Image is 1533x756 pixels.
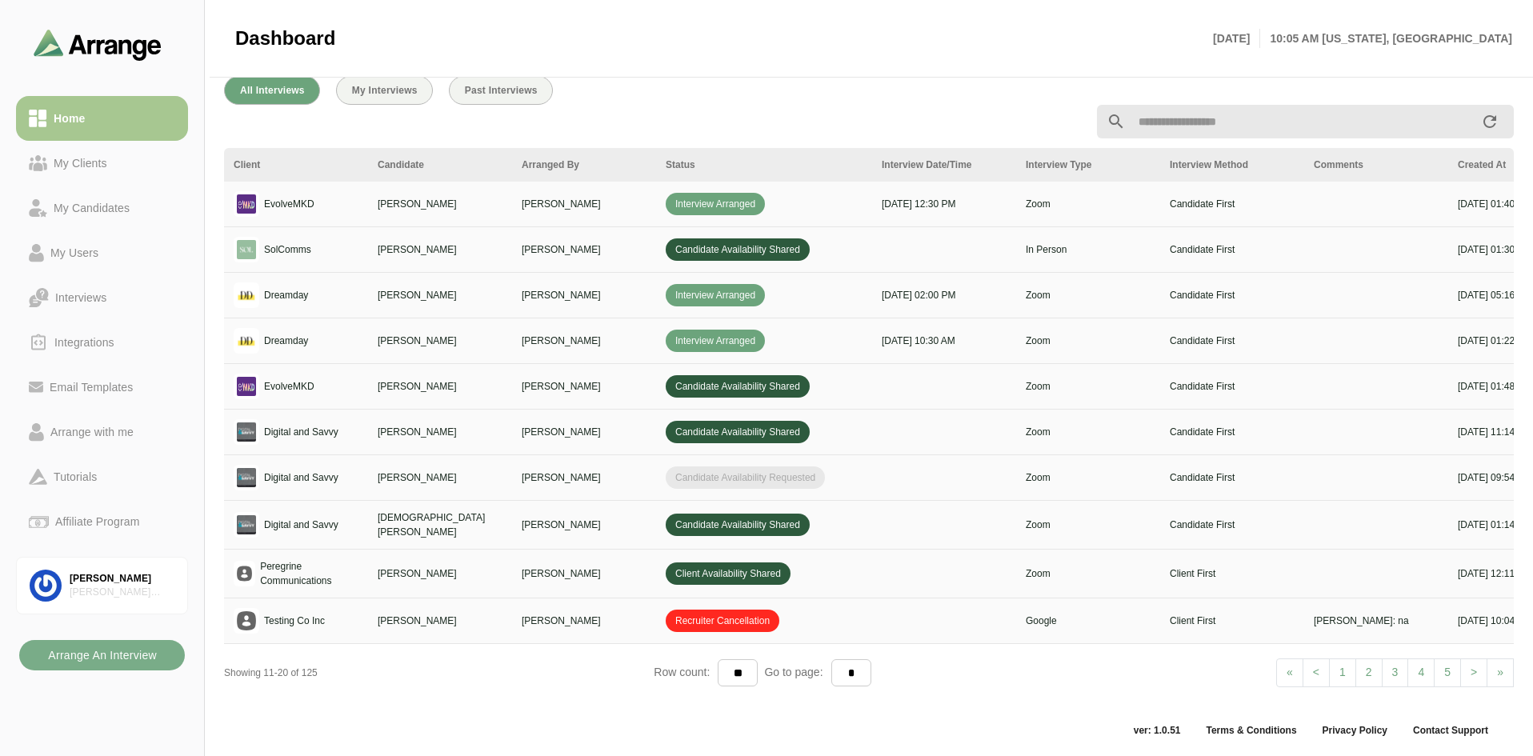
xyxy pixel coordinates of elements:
span: < [1313,666,1319,678]
p: EvolveMKD [264,197,314,211]
div: [PERSON_NAME] Associates [70,586,174,599]
p: [PERSON_NAME] [378,288,502,302]
span: Client Availability Shared [666,562,791,585]
p: Dreamday [264,288,308,302]
a: My Users [16,230,188,275]
p: Digital and Savvy [264,518,338,532]
img: logo [234,465,259,490]
p: Digital and Savvy [264,425,338,439]
span: Row count: [654,666,718,678]
div: Tutorials [47,467,103,486]
img: logo [234,191,259,217]
p: [PERSON_NAME] [522,425,646,439]
p: Candidate First [1170,470,1295,485]
p: Zoom [1026,566,1151,581]
div: My Users [44,243,105,262]
a: Home [16,96,188,141]
img: logo [234,419,259,445]
p: Client First [1170,566,1295,581]
span: Interview Arranged [666,330,765,352]
p: [PERSON_NAME] [522,334,646,348]
div: Showing 11-20 of 125 [224,666,654,680]
a: Arrange with me [16,410,188,454]
p: Zoom [1026,288,1151,302]
a: [PERSON_NAME][PERSON_NAME] Associates [16,557,188,614]
div: Interview Date/Time [882,158,1007,172]
span: Candidate Availability Shared [666,375,810,398]
div: Arrange with me [44,422,140,442]
div: Home [47,109,91,128]
p: 10:05 AM [US_STATE], [GEOGRAPHIC_DATA] [1260,29,1512,48]
img: logo [234,374,259,399]
div: [PERSON_NAME]: na [1314,614,1439,628]
p: [DATE] 02:00 PM [882,288,1007,302]
a: 1 [1329,658,1356,687]
p: Candidate First [1170,288,1295,302]
div: My Clients [47,154,114,173]
p: [DATE] [1213,29,1260,48]
span: Interview Arranged [666,284,765,306]
a: Tutorials [16,454,188,499]
a: Next [1460,658,1487,687]
img: logo [234,282,259,308]
a: Integrations [16,320,188,365]
p: [PERSON_NAME] [378,334,502,348]
img: placeholder logo [234,561,255,586]
span: Candidate Availability Shared [666,238,810,261]
p: [PERSON_NAME] [522,242,646,257]
p: Google [1026,614,1151,628]
span: > [1471,666,1477,678]
p: Zoom [1026,379,1151,394]
span: My Interviews [351,85,418,96]
img: logo [234,237,259,262]
span: « [1287,666,1293,678]
span: Past Interviews [464,85,538,96]
p: Candidate First [1170,425,1295,439]
div: [PERSON_NAME] [70,572,174,586]
div: Arranged By [522,158,646,172]
p: Digital and Savvy [264,470,338,485]
div: Comments [1314,158,1439,172]
span: Interview Arranged [666,193,765,215]
img: arrangeai-name-small-logo.4d2b8aee.svg [34,29,162,60]
span: ver: 1.0.51 [1121,724,1194,737]
p: Candidate First [1170,518,1295,532]
p: [PERSON_NAME] [378,470,502,485]
p: Candidate First [1170,197,1295,211]
p: In Person [1026,242,1151,257]
div: Integrations [48,333,121,352]
button: Past Interviews [449,76,553,105]
p: Zoom [1026,334,1151,348]
p: [PERSON_NAME] [522,379,646,394]
a: Contact Support [1400,724,1501,737]
span: Candidate Availability Shared [666,421,810,443]
a: My Candidates [16,186,188,230]
div: Client [234,158,358,172]
div: Email Templates [43,378,139,397]
i: appended action [1480,112,1499,131]
p: [PERSON_NAME] [522,614,646,628]
span: Dashboard [235,26,335,50]
p: [PERSON_NAME] [522,288,646,302]
p: EvolveMKD [264,379,314,394]
p: Testing Co Inc [264,614,325,628]
img: logo [234,512,259,538]
img: logo [234,328,259,354]
p: [PERSON_NAME] [522,197,646,211]
a: My Clients [16,141,188,186]
p: [PERSON_NAME] [378,566,502,581]
b: Arrange An Interview [47,640,157,670]
p: Candidate First [1170,242,1295,257]
a: Interviews [16,275,188,320]
img: placeholder logo [234,608,259,634]
div: Affiliate Program [49,512,146,531]
p: Client First [1170,614,1295,628]
p: Zoom [1026,470,1151,485]
p: [PERSON_NAME] [378,242,502,257]
p: Peregrine Communications [260,559,358,588]
a: 5 [1434,658,1461,687]
span: Candidate Availability Requested [666,466,825,489]
a: 3 [1382,658,1409,687]
p: [PERSON_NAME] [522,470,646,485]
div: Interviews [49,288,113,307]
